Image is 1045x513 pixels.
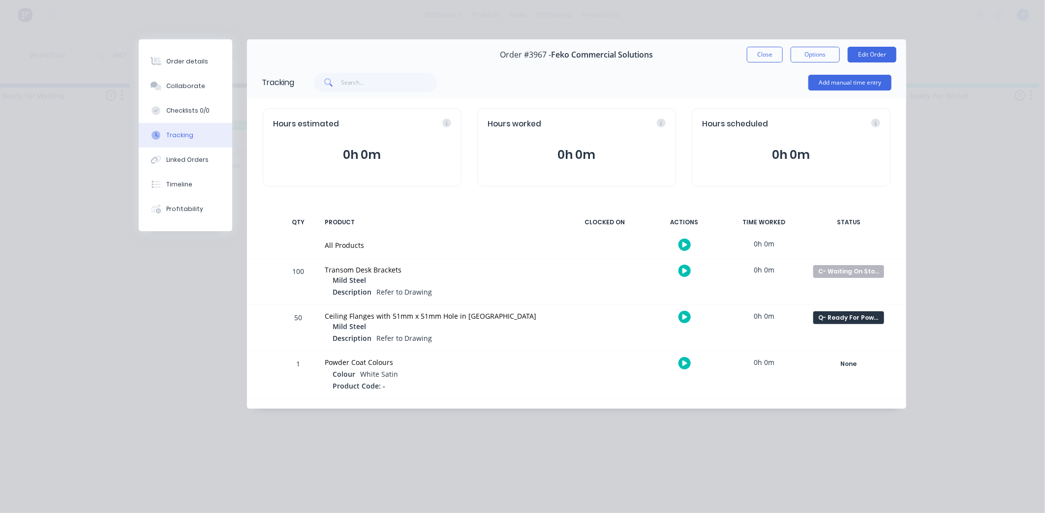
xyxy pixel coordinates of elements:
div: Checklists 0/0 [166,106,210,115]
div: 100 [283,260,313,304]
span: Mild Steel [333,275,366,285]
div: Linked Orders [166,155,209,164]
span: Refer to Drawing [376,333,432,343]
div: 0h 0m [727,305,801,327]
button: None [813,357,885,371]
span: Colour [333,369,355,379]
button: Timeline [139,172,232,197]
span: Description [333,333,371,343]
button: C- Waiting On Stock [813,265,885,278]
button: Profitability [139,197,232,221]
button: Options [791,47,840,62]
button: 0h 0m [273,146,451,164]
button: Linked Orders [139,148,232,172]
button: Collaborate [139,74,232,98]
button: Checklists 0/0 [139,98,232,123]
div: All Products [325,240,556,250]
div: 0h 0m [727,233,801,255]
span: Mild Steel [333,321,366,332]
div: Tracking [166,131,193,140]
div: 50 [283,306,313,351]
span: White Satin [360,369,398,379]
span: Refer to Drawing [376,287,432,297]
div: Powder Coat Colours [325,357,556,367]
div: Profitability [166,205,203,213]
button: Close [747,47,783,62]
div: 0h 0m [727,351,801,373]
button: Order details [139,49,232,74]
div: 0h 0m [727,259,801,281]
span: Feko Commercial Solutions [552,50,653,60]
button: 0h 0m [488,146,666,164]
div: 1 [283,353,313,398]
div: Order details [166,57,208,66]
div: Transom Desk Brackets [325,265,556,275]
input: Search... [341,73,437,92]
button: Add manual time entry [808,75,891,91]
span: Order #3967 - [500,50,552,60]
button: Tracking [139,123,232,148]
div: TIME WORKED [727,212,801,233]
div: None [813,358,884,370]
div: Ceiling Flanges with 51mm x 51mm Hole in [GEOGRAPHIC_DATA] [325,311,556,321]
button: Q- Ready For Powder Coat [813,311,885,325]
span: Hours worked [488,119,541,130]
div: ACTIONS [647,212,721,233]
div: PRODUCT [319,212,562,233]
button: 0h 0m [702,146,880,164]
span: Product Code: - [333,381,385,391]
div: QTY [283,212,313,233]
div: C- Waiting On Stock [813,265,884,278]
button: Edit Order [848,47,896,62]
div: Q- Ready For Powder Coat [813,311,884,324]
div: Tracking [262,77,294,89]
span: Hours estimated [273,119,339,130]
div: CLOCKED ON [568,212,642,233]
div: Collaborate [166,82,205,91]
span: Description [333,287,371,297]
span: Hours scheduled [702,119,768,130]
div: Timeline [166,180,192,189]
div: STATUS [807,212,891,233]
